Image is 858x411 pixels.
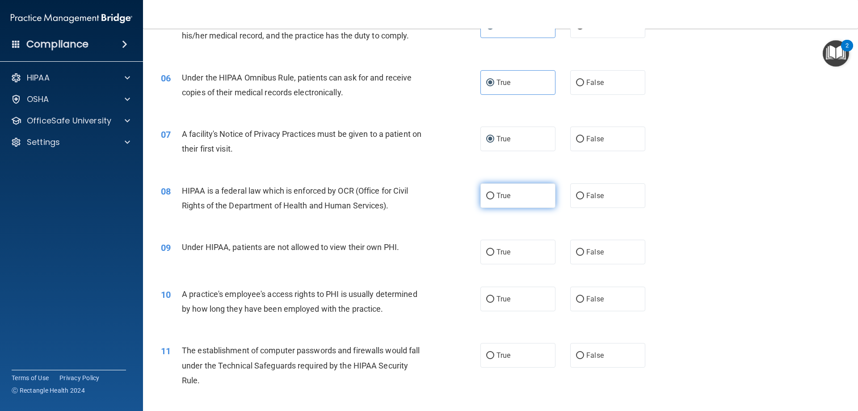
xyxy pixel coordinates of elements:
[496,295,510,303] span: True
[576,193,584,199] input: False
[11,115,130,126] a: OfficeSafe University
[576,352,584,359] input: False
[27,115,111,126] p: OfficeSafe University
[161,289,171,300] span: 10
[486,352,494,359] input: True
[576,249,584,256] input: False
[182,346,420,385] span: The establishment of computer passwords and firewalls would fall under the Technical Safeguards r...
[182,73,412,97] span: Under the HIPAA Omnibus Rule, patients can ask for and receive copies of their medical records el...
[576,296,584,303] input: False
[11,94,130,105] a: OSHA
[11,9,132,27] img: PMB logo
[496,78,510,87] span: True
[161,242,171,253] span: 09
[586,135,604,143] span: False
[586,351,604,360] span: False
[182,186,408,210] span: HIPAA is a federal law which is enforced by OCR (Office for Civil Rights of the Department of Hea...
[486,296,494,303] input: True
[486,193,494,199] input: True
[823,40,849,67] button: Open Resource Center, 2 new notifications
[496,248,510,256] span: True
[486,80,494,86] input: True
[11,72,130,83] a: HIPAA
[27,94,49,105] p: OSHA
[576,80,584,86] input: False
[496,191,510,200] span: True
[586,78,604,87] span: False
[576,136,584,143] input: False
[12,373,49,382] a: Terms of Use
[496,351,510,360] span: True
[496,135,510,143] span: True
[182,129,421,153] span: A facility's Notice of Privacy Practices must be given to a patient on their first visit.
[59,373,100,382] a: Privacy Policy
[182,242,399,252] span: Under HIPAA, patients are not allowed to view their own PHI.
[586,191,604,200] span: False
[11,137,130,148] a: Settings
[703,347,847,383] iframe: Drift Widget Chat Controller
[486,136,494,143] input: True
[486,249,494,256] input: True
[161,129,171,140] span: 07
[12,386,85,395] span: Ⓒ Rectangle Health 2024
[586,248,604,256] span: False
[161,346,171,356] span: 11
[845,46,849,57] div: 2
[27,72,50,83] p: HIPAA
[161,73,171,84] span: 06
[182,289,417,314] span: A practice's employee's access rights to PHI is usually determined by how long they have been emp...
[26,38,88,51] h4: Compliance
[586,295,604,303] span: False
[161,186,171,197] span: 08
[27,137,60,148] p: Settings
